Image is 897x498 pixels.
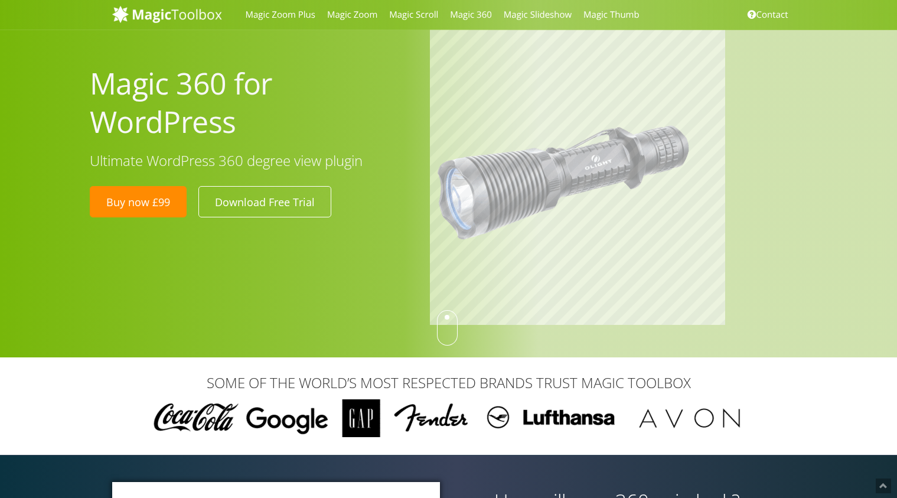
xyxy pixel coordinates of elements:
h1: Magic 360 for WordPress [90,64,412,141]
a: Download Free Trial [198,186,331,217]
h3: Ultimate WordPress 360 degree view plugin [90,153,412,168]
img: Magic Toolbox Customers [146,399,751,437]
a: Buy now £99 [90,186,187,217]
img: MagicToolbox.com - Image tools for your website [112,5,222,23]
h3: SOME OF THE WORLD’S MOST RESPECTED BRANDS TRUST MAGIC TOOLBOX [112,375,785,390]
